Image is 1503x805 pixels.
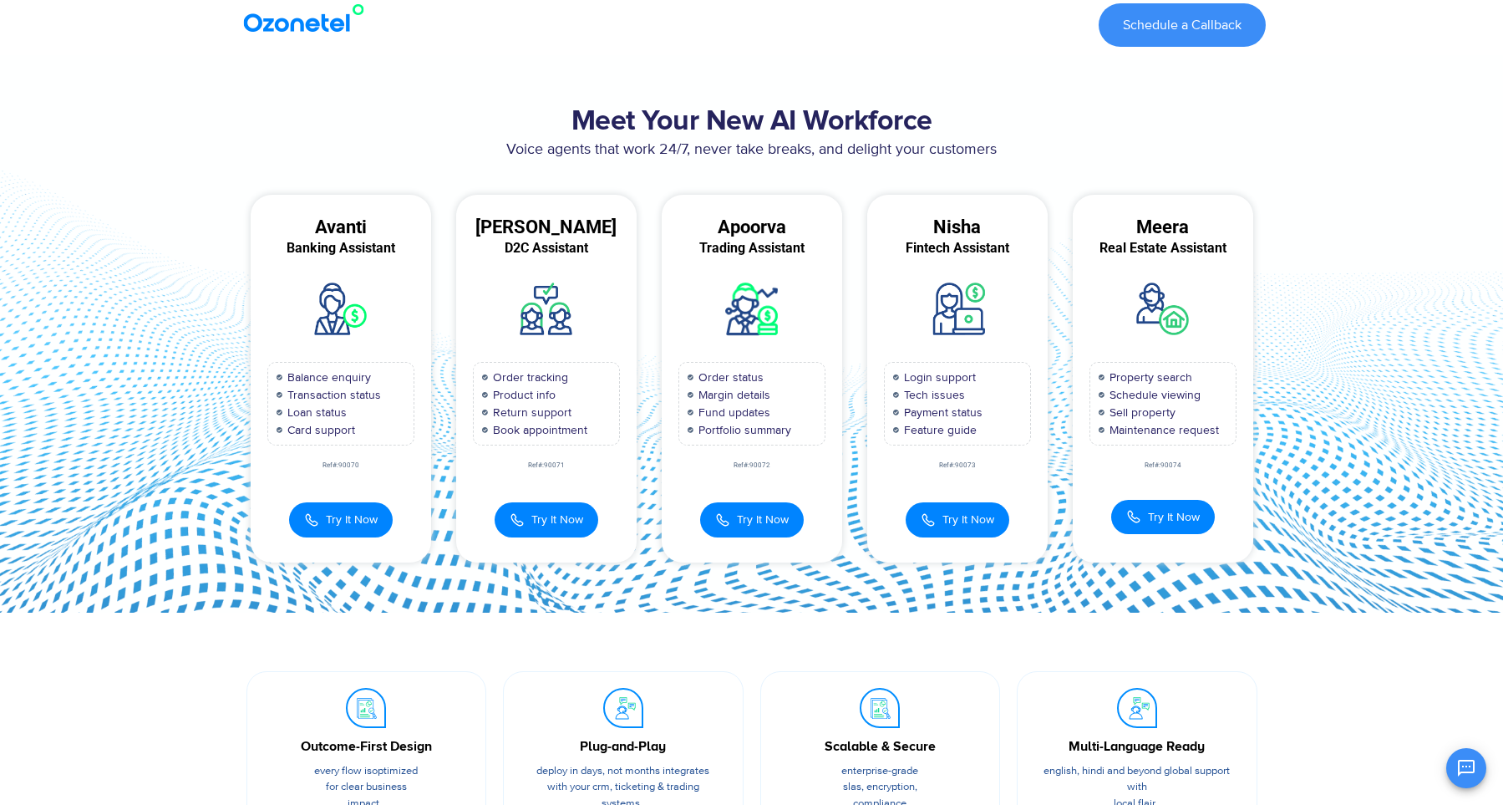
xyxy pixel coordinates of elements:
[841,764,918,777] span: Enterprise-grade
[456,220,637,235] div: [PERSON_NAME]
[489,404,571,421] span: Return support
[1123,18,1241,32] span: Schedule a Callback
[921,511,936,529] img: Call Icon
[238,105,1266,139] h2: Meet Your New AI Workforce
[700,502,804,538] button: Try It Now
[283,404,347,421] span: Loan status
[900,386,965,404] span: Tech issues
[662,241,842,256] div: Trading Assistant
[867,241,1048,256] div: Fintech Assistant
[942,511,994,528] span: Try It Now
[489,421,587,439] span: Book appointment
[456,462,637,469] div: Ref#:90071
[529,736,718,757] div: Plug-and-Play
[326,511,378,528] span: Try It Now
[251,241,431,256] div: Banking Assistant
[510,511,525,529] img: Call Icon
[1126,509,1141,524] img: Call Icon
[1073,220,1253,235] div: Meera
[272,736,461,757] div: Outcome-First Design
[900,404,983,421] span: Payment status
[1105,369,1192,386] span: Property search
[372,764,418,777] span: optimized
[694,421,791,439] span: Portfolio summary
[314,764,372,777] span: Every flow is
[867,462,1048,469] div: Ref#:90073
[1105,386,1201,404] span: Schedule viewing
[283,421,355,439] span: Card support
[1105,404,1175,421] span: Sell property
[900,421,977,439] span: Feature guide
[867,220,1048,235] div: Nisha
[1111,500,1215,534] button: Try It Now
[1099,3,1266,47] a: Schedule a Callback
[694,369,764,386] span: Order status
[489,369,568,386] span: Order tracking
[737,511,789,528] span: Try It Now
[1148,508,1200,526] span: Try It Now
[1105,421,1219,439] span: Maintenance request
[1073,241,1253,256] div: Real Estate Assistant
[456,241,637,256] div: D2C Assistant
[900,369,976,386] span: Login support
[531,511,583,528] span: Try It Now
[906,502,1009,538] button: Try It Now
[495,502,598,538] button: Try It Now
[289,502,393,538] button: Try It Now
[1073,462,1253,469] div: Ref#:90074
[715,511,730,529] img: Call Icon
[283,386,381,404] span: Transaction status
[694,386,770,404] span: Margin details
[662,462,842,469] div: Ref#:90072
[283,369,371,386] span: Balance enquiry
[694,404,770,421] span: Fund updates
[662,220,842,235] div: Apoorva
[251,220,431,235] div: Avanti
[1043,736,1231,757] div: Multi-Language Ready
[489,386,556,404] span: Product info
[251,462,431,469] div: Ref#:90070
[238,139,1266,161] p: Voice agents that work 24/7, never take breaks, and delight your customers
[304,511,319,529] img: Call Icon
[786,736,975,757] div: Scalable & Secure
[1446,748,1486,788] button: Open chat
